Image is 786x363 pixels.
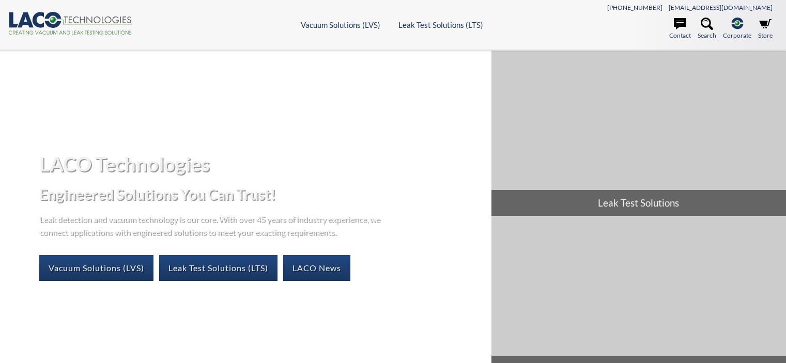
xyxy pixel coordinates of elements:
a: Leak Test Solutions [491,51,786,216]
a: Search [698,18,716,40]
p: Leak detection and vacuum technology is our core. With over 45 years of industry experience, we c... [39,212,386,239]
a: [PHONE_NUMBER] [607,4,662,11]
h1: LACO Technologies [39,151,483,177]
h2: Engineered Solutions You Can Trust! [39,185,483,204]
a: Vacuum Solutions (LVS) [39,255,153,281]
a: Vacuum Solutions (LVS) [301,20,380,29]
span: Leak Test Solutions [491,190,786,216]
span: Corporate [723,30,751,40]
a: Store [758,18,773,40]
a: Leak Test Solutions (LTS) [398,20,483,29]
a: Leak Test Solutions (LTS) [159,255,278,281]
a: [EMAIL_ADDRESS][DOMAIN_NAME] [669,4,773,11]
a: LACO News [283,255,350,281]
a: Contact [669,18,691,40]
